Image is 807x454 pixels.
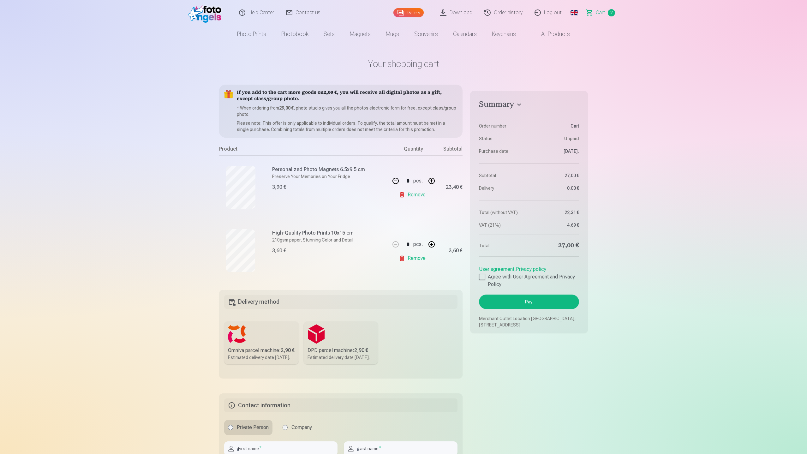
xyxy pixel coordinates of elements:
[399,188,428,201] a: Remove
[479,185,526,191] dt: Delivery
[272,173,386,180] p: Preserve Your Memories on Your Fridge
[532,148,579,154] dd: [DATE].
[479,315,579,328] p: Merchant Outlet Location [GEOGRAPHIC_DATA], [STREET_ADDRESS]
[324,90,337,95] b: 2,00 €
[228,347,295,354] div: Omniva parcel machine :
[316,25,342,43] a: Sets
[479,263,579,288] div: ,
[272,247,286,254] div: 3,60 €
[390,145,437,155] div: Quantity
[224,398,457,412] h5: Contact information
[228,354,295,361] div: Estimated delivery date [DATE].
[354,347,368,353] b: 2,90 €
[219,58,588,69] h1: Your shopping cart
[446,185,463,189] div: 23,40 €
[378,25,407,43] a: Mugs
[281,347,295,353] b: 2,90 €
[437,145,463,155] div: Subtotal
[479,123,526,129] dt: Order number
[407,25,445,43] a: Souvenirs
[479,295,579,309] button: Pay
[445,25,484,43] a: Calendars
[523,25,577,43] a: All products
[272,229,386,237] h6: High-Quality Photo Prints 10x15 cm
[342,25,378,43] a: Magnets
[479,222,526,228] dt: VAT (21%)
[237,90,457,102] h5: If you add to the cart more goods on , you will receive all digital photos as a gift, except clas...
[188,3,224,23] img: /fa1
[479,241,526,250] dt: Total
[479,273,579,288] label: Agree with User Agreement and Privacy Policy
[479,100,579,111] button: Summary
[393,8,424,17] a: Gallery
[308,347,374,354] div: DPD parcel machine :
[237,120,457,133] p: Please note: This offer is only applicable to individual orders. To qualify, the total amount mus...
[283,425,288,430] input: Company
[532,222,579,228] dd: 4,69 €
[279,105,294,111] b: 29,00 €
[308,354,374,361] div: Estimated delivery date [DATE].
[274,25,316,43] a: Photobook
[237,105,457,117] p: * When ordering from , photo studio gives you all the photos electronic form for free, except cla...
[596,9,605,16] span: Сart
[479,135,526,142] dt: Status
[532,123,579,129] dd: Сart
[484,25,523,43] a: Keychains
[279,420,316,435] label: Company
[272,237,386,243] p: 210gsm paper, Stunning Color and Detail
[449,249,463,253] div: 3,60 €
[532,185,579,191] dd: 0,00 €
[219,145,390,155] div: Product
[230,25,274,43] a: Photo prints
[516,266,546,272] a: Privacy policy
[479,172,526,179] dt: Subtotal
[564,135,579,142] span: Unpaid
[479,266,514,272] a: User agreement
[532,209,579,216] dd: 22,31 €
[228,425,233,430] input: Private Person
[399,252,428,265] a: Remove
[413,237,423,252] div: pcs.
[272,166,386,173] h6: Personalized Photo Magnets 6.5x9.5 cm
[413,173,423,188] div: pcs.
[479,209,526,216] dt: Total (without VAT)
[608,9,615,16] span: 2
[532,172,579,179] dd: 27,00 €
[532,241,579,250] dd: 27,00 €
[272,183,286,191] div: 3,90 €
[479,148,526,154] dt: Purchase date
[224,420,272,435] label: Private Person
[224,295,457,309] h5: Delivery method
